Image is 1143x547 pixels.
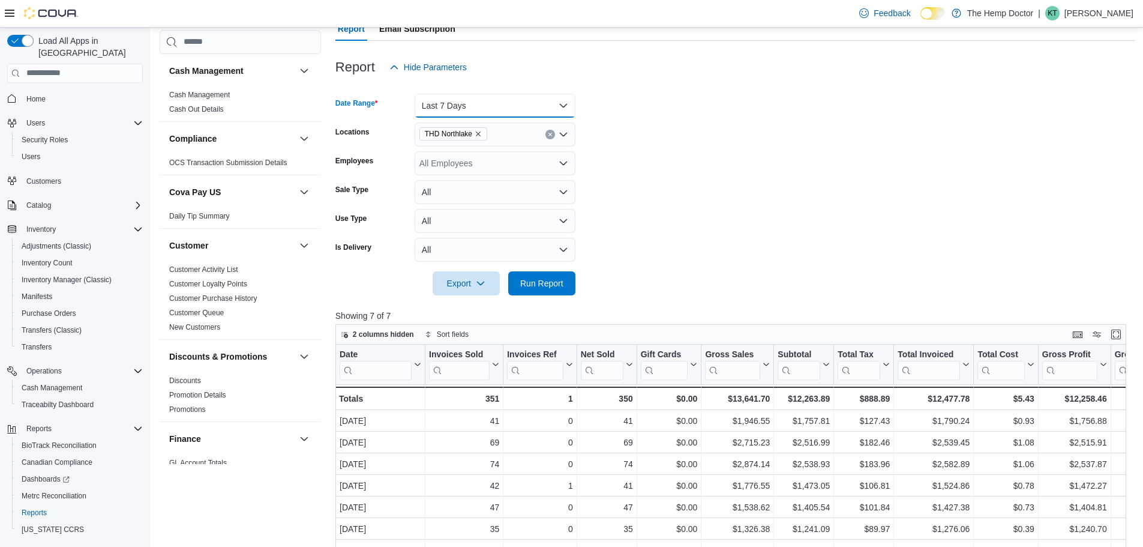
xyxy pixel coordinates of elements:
span: Dashboards [17,472,143,486]
div: [DATE] [340,435,421,450]
div: $1,427.38 [898,500,970,515]
span: Reports [22,422,143,436]
div: Totals [339,391,421,406]
button: Gift Cards [640,349,697,379]
a: Inventory Manager (Classic) [17,273,116,287]
div: $1,757.81 [778,414,830,428]
button: Inventory [22,222,61,237]
span: Traceabilty Dashboard [22,400,94,409]
div: 74 [581,457,633,471]
a: [US_STATE] CCRS [17,522,89,537]
button: Metrc Reconciliation [12,488,148,504]
a: Metrc Reconciliation [17,489,91,503]
a: Feedback [854,1,915,25]
span: 2 columns hidden [353,330,414,339]
span: Transfers [17,340,143,354]
div: Total Cost [977,349,1024,360]
span: Users [22,152,40,162]
button: Inventory Manager (Classic) [12,271,148,288]
div: [DATE] [340,414,421,428]
button: Customer [169,240,295,252]
div: Gross Profit [1042,349,1097,379]
div: 47 [581,500,633,515]
span: Security Roles [22,135,68,145]
button: Gross Profit [1042,349,1107,379]
button: Transfers [12,339,148,355]
div: Invoices Sold [429,349,490,360]
div: $1,472.27 [1042,479,1107,493]
div: $1,473.05 [778,479,830,493]
span: Metrc Reconciliation [17,489,143,503]
span: Metrc Reconciliation [22,491,86,501]
a: Discounts [169,376,201,385]
button: Cova Pay US [297,185,311,199]
span: Washington CCRS [17,522,143,537]
button: Subtotal [778,349,830,379]
div: Subtotal [778,349,820,360]
a: OCS Transaction Submission Details [169,159,287,167]
button: Reports [2,420,148,437]
a: Inventory Count [17,256,77,270]
span: Export [440,271,493,295]
button: Purchase Orders [12,305,148,322]
div: Date [340,349,412,379]
div: $101.84 [838,500,890,515]
button: Invoices Sold [429,349,499,379]
div: $1,405.54 [778,500,830,515]
div: 0 [507,500,572,515]
span: Canadian Compliance [22,458,92,467]
button: Export [433,271,500,295]
a: Transfers (Classic) [17,323,86,337]
div: Invoices Sold [429,349,490,379]
span: Security Roles [17,133,143,147]
div: $0.39 [977,522,1034,536]
div: Cash Management [160,88,321,121]
button: Finance [169,433,295,445]
span: Email Subscription [379,17,455,41]
div: Total Tax [838,349,880,379]
a: Dashboards [12,471,148,488]
a: Transfers [17,340,56,354]
div: 35 [429,522,499,536]
div: Customer [160,262,321,339]
a: Cash Management [169,91,230,99]
span: Inventory [26,225,56,234]
button: Display options [1090,327,1104,342]
a: Customer Purchase History [169,294,257,303]
div: $12,263.89 [778,391,830,406]
div: 69 [429,435,499,450]
a: Traceabilty Dashboard [17,397,98,412]
div: Invoices Ref [507,349,563,379]
button: Enter fullscreen [1109,327,1123,342]
span: Canadian Compliance [17,455,143,470]
span: Transfers (Classic) [22,325,82,335]
span: Cash Management [169,90,230,100]
div: $2,538.93 [778,457,830,471]
div: $1,404.81 [1042,500,1107,515]
span: Promotions [169,405,206,414]
span: Inventory Manager (Classic) [22,275,112,285]
div: 351 [429,391,499,406]
div: Gift Card Sales [640,349,688,379]
span: Customer Activity List [169,265,238,274]
p: [PERSON_NAME] [1064,6,1133,20]
div: 0 [507,522,572,536]
h3: Cova Pay US [169,186,221,198]
span: Daily Tip Summary [169,211,230,221]
h3: Customer [169,240,208,252]
div: $12,258.46 [1042,391,1107,406]
button: Traceabilty Dashboard [12,396,148,413]
span: Operations [22,364,143,378]
p: The Hemp Doctor [967,6,1033,20]
div: $1,538.62 [705,500,770,515]
button: Security Roles [12,131,148,148]
div: Gross Profit [1042,349,1097,360]
button: Manifests [12,288,148,305]
a: Manifests [17,289,57,304]
div: $1,241.09 [778,522,830,536]
div: $0.93 [977,414,1034,428]
button: Total Invoiced [898,349,970,379]
div: $183.96 [838,457,890,471]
